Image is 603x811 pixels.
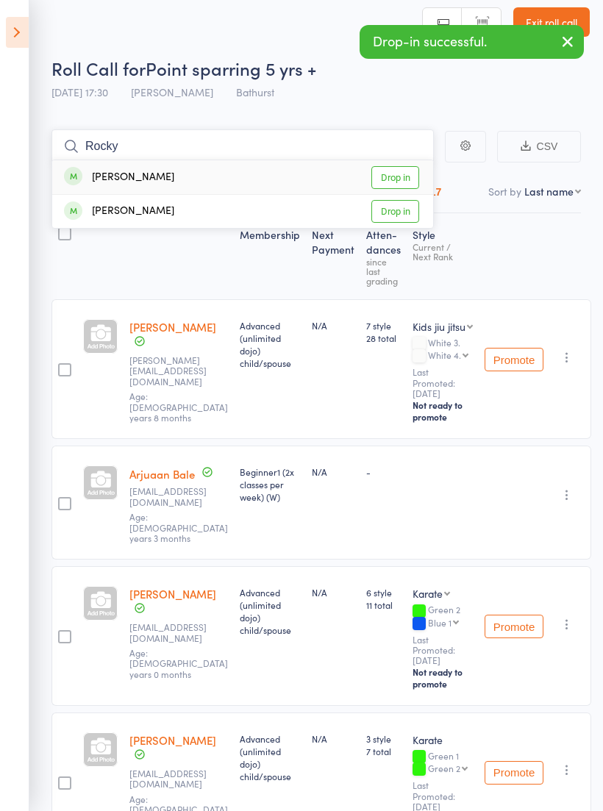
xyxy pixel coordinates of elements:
[413,242,473,261] div: Current / Next Rank
[413,586,443,601] div: Karate
[129,390,228,424] span: Age: [DEMOGRAPHIC_DATA] years 8 months
[524,184,574,199] div: Last name
[146,56,316,80] span: Point sparring 5 yrs +
[240,465,300,503] div: Beginner1 (2x classes per week) (W)
[371,166,419,189] a: Drop in
[485,761,543,785] button: Promote
[129,355,225,387] small: tanisha.lestrange123@gmail.com
[413,604,473,629] div: Green 2
[51,129,434,163] input: Search by name
[64,169,174,186] div: [PERSON_NAME]
[366,599,401,611] span: 11 total
[371,200,419,223] a: Drop in
[240,319,300,369] div: Advanced (unlimited dojo) child/spouse
[129,732,216,748] a: [PERSON_NAME]
[366,257,401,285] div: since last grading
[413,337,473,362] div: White 3.
[51,56,146,80] span: Roll Call for
[413,666,473,690] div: Not ready to promote
[366,745,401,757] span: 7 total
[413,367,473,399] small: Last Promoted: [DATE]
[428,763,460,773] div: Green 2
[360,220,407,293] div: Atten­dances
[413,319,465,334] div: Kids jiu jitsu
[129,622,225,643] small: Mikeandnatcole@gmail.com
[129,768,225,790] small: steph.curtis1993@gmail.com
[129,319,216,335] a: [PERSON_NAME]
[234,220,306,293] div: Membership
[51,85,108,99] span: [DATE] 17:30
[240,586,300,636] div: Advanced (unlimited dojo) child/spouse
[312,586,354,599] div: N/A
[236,85,274,99] span: Bathurst
[129,646,228,680] span: Age: [DEMOGRAPHIC_DATA] years 0 months
[497,131,581,162] button: CSV
[513,7,590,37] a: Exit roll call
[407,220,479,293] div: Style
[413,751,473,776] div: Green 1
[312,319,354,332] div: N/A
[366,332,401,344] span: 28 total
[366,586,401,599] span: 6 style
[413,399,473,423] div: Not ready to promote
[129,510,228,544] span: Age: [DEMOGRAPHIC_DATA] years 3 months
[485,615,543,638] button: Promote
[366,319,401,332] span: 7 style
[129,466,195,482] a: Arjuaan Bale
[485,348,543,371] button: Promote
[312,732,354,745] div: N/A
[64,203,174,220] div: [PERSON_NAME]
[129,486,225,507] small: dilanible@gmail.com
[129,586,216,601] a: [PERSON_NAME]
[131,85,213,99] span: [PERSON_NAME]
[240,732,300,782] div: Advanced (unlimited dojo) child/spouse
[413,635,473,666] small: Last Promoted: [DATE]
[360,25,584,59] div: Drop-in successful.
[488,184,521,199] label: Sort by
[312,465,354,478] div: N/A
[428,350,461,360] div: White 4.
[306,220,360,293] div: Next Payment
[413,732,473,747] div: Karate
[428,618,452,627] div: Blue 1
[366,732,401,745] span: 3 style
[366,465,401,478] div: -
[430,186,442,198] div: 17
